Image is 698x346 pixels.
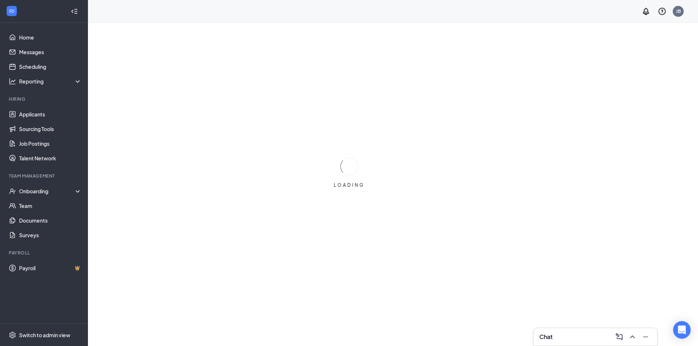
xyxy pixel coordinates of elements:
a: Messages [19,45,82,59]
a: Scheduling [19,59,82,74]
a: Surveys [19,228,82,242]
svg: WorkstreamLogo [8,7,15,15]
svg: Settings [9,331,16,339]
button: ChevronUp [627,331,638,343]
div: Reporting [19,78,82,85]
svg: ChevronUp [628,332,637,341]
a: Job Postings [19,136,82,151]
div: Payroll [9,250,80,256]
a: Home [19,30,82,45]
button: Minimize [640,331,651,343]
svg: ComposeMessage [615,332,624,341]
div: Hiring [9,96,80,102]
div: LOADING [331,182,368,188]
a: Sourcing Tools [19,122,82,136]
div: Onboarding [19,187,75,195]
div: JB [676,8,681,14]
svg: Collapse [71,8,78,15]
a: Applicants [19,107,82,122]
div: Switch to admin view [19,331,70,339]
svg: Minimize [641,332,650,341]
div: Open Intercom Messenger [673,321,691,339]
a: Talent Network [19,151,82,165]
h3: Chat [539,333,553,341]
a: PayrollCrown [19,261,82,275]
div: Team Management [9,173,80,179]
svg: Notifications [642,7,650,16]
button: ComposeMessage [613,331,625,343]
svg: UserCheck [9,187,16,195]
svg: Analysis [9,78,16,85]
a: Team [19,198,82,213]
a: Documents [19,213,82,228]
svg: QuestionInfo [658,7,666,16]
